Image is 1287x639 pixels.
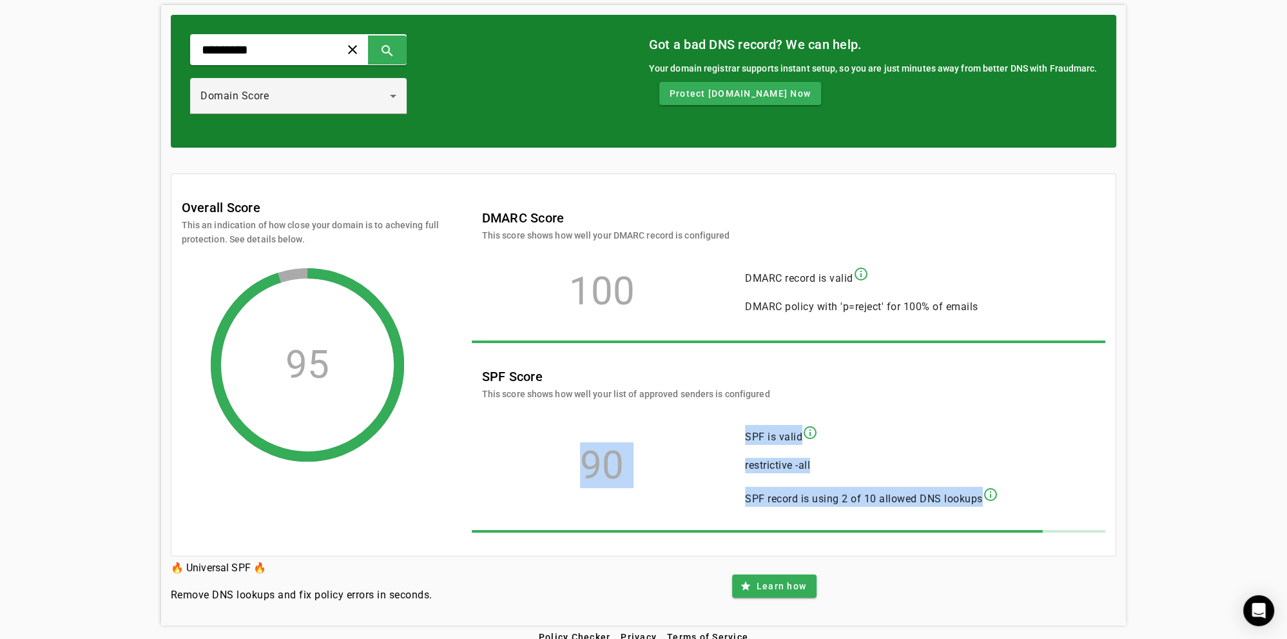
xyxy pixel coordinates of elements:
[482,208,730,228] mat-card-title: DMARC Score
[649,34,1098,55] mat-card-title: Got a bad DNS record? We can help.
[482,285,722,298] div: 100
[649,61,1098,75] div: Your domain registrar supports instant setup, so you are just minutes away from better DNS with F...
[802,425,818,440] mat-icon: info_outline
[1243,595,1274,626] div: Open Intercom Messenger
[482,366,770,387] mat-card-title: SPF Score
[983,487,998,502] mat-icon: info_outline
[659,82,821,105] button: Protect [DOMAIN_NAME] Now
[182,197,260,218] mat-card-title: Overall Score
[482,459,722,472] div: 90
[745,300,978,313] span: DMARC policy with 'p=reject' for 100% of emails
[200,90,269,102] span: Domain Score
[853,266,869,282] mat-icon: info_outline
[482,387,770,401] mat-card-subtitle: This score shows how well your list of approved senders is configured
[745,459,810,471] span: restrictive -all
[670,87,811,100] span: Protect [DOMAIN_NAME] Now
[182,218,440,246] mat-card-subtitle: This an indication of how close your domain is to acheving full protection. See details below.
[171,559,432,577] h3: 🔥 Universal SPF 🔥
[757,580,806,593] span: Learn how
[732,575,817,598] button: Learn how
[745,272,853,284] span: DMARC record is valid
[285,359,329,371] div: 95
[745,431,802,443] span: SPF is valid
[482,228,730,242] mat-card-subtitle: This score shows how well your DMARC record is configured
[171,587,432,603] h4: Remove DNS lookups and fix policy errors in seconds.
[745,493,983,505] span: SPF record is using 2 of 10 allowed DNS lookups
